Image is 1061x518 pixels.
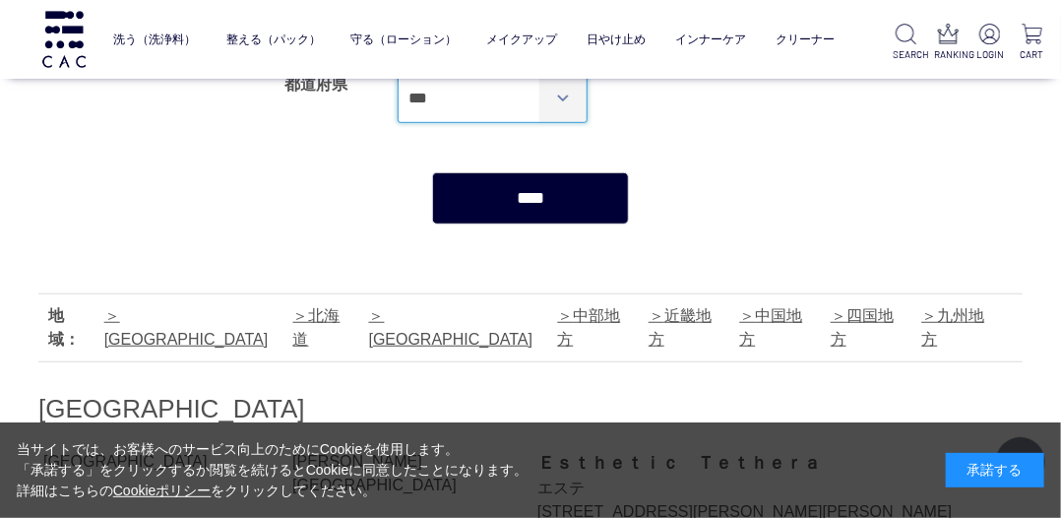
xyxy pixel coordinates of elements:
a: 洗う（洗浄料） [114,19,197,61]
a: Cookieポリシー [113,483,212,498]
div: 当サイトでは、お客様へのサービス向上のためにCookieを使用します。 「承諾する」をクリックするか閲覧を続けるとCookieに同意したことになります。 詳細はこちらの をクリックしてください。 [17,439,529,501]
p: RANKING [935,47,962,62]
a: LOGIN [976,24,1003,62]
a: SEARCH [893,24,919,62]
p: CART [1019,47,1045,62]
a: メイクアップ [486,19,557,61]
a: 日やけ止め [587,19,646,61]
a: CART [1019,24,1045,62]
p: SEARCH [893,47,919,62]
a: 四国地方 [831,307,894,348]
a: RANKING [935,24,962,62]
div: 地域： [48,304,94,352]
a: [GEOGRAPHIC_DATA] [369,307,533,348]
a: クリーナー [777,19,836,61]
a: 北海道 [293,307,341,348]
a: 整える（パック） [226,19,321,61]
a: 九州地方 [922,307,985,348]
img: logo [39,11,89,67]
a: 中部地方 [557,307,620,348]
p: LOGIN [976,47,1003,62]
a: インナーケア [675,19,746,61]
div: 承諾する [946,453,1044,487]
a: [GEOGRAPHIC_DATA] [104,307,269,348]
a: 近畿地方 [649,307,712,348]
a: 守る（ローション） [350,19,457,61]
h2: [GEOGRAPHIC_DATA] [38,392,1023,426]
a: 中国地方 [739,307,802,348]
